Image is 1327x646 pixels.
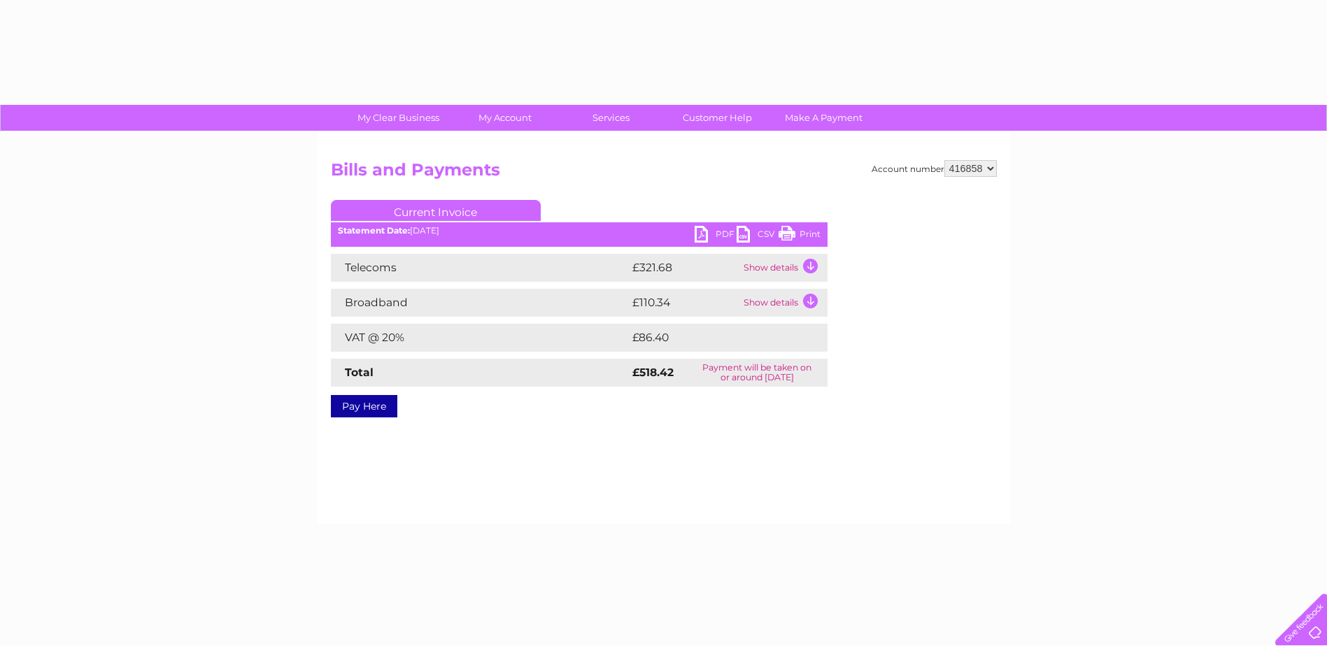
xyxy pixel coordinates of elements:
a: Services [553,105,669,131]
td: £110.34 [629,289,740,317]
td: Show details [740,289,828,317]
td: VAT @ 20% [331,324,629,352]
a: CSV [737,226,779,246]
div: Account number [872,160,997,177]
div: [DATE] [331,226,828,236]
a: Current Invoice [331,200,541,221]
a: Make A Payment [766,105,881,131]
td: £321.68 [629,254,740,282]
td: Show details [740,254,828,282]
b: Statement Date: [338,225,410,236]
a: Pay Here [331,395,397,417]
a: My Clear Business [341,105,456,131]
td: £86.40 [629,324,800,352]
td: Telecoms [331,254,629,282]
a: Print [779,226,821,246]
strong: £518.42 [632,366,674,379]
td: Payment will be taken on or around [DATE] [687,359,828,387]
strong: Total [345,366,374,379]
h2: Bills and Payments [331,160,997,187]
td: Broadband [331,289,629,317]
a: Customer Help [660,105,775,131]
a: PDF [695,226,737,246]
a: My Account [447,105,562,131]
